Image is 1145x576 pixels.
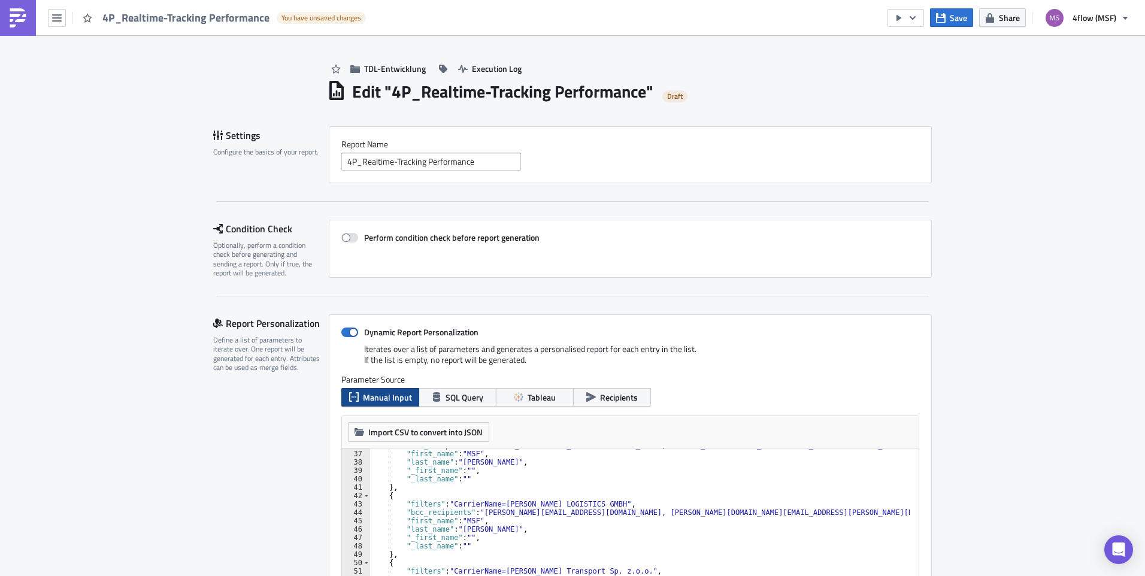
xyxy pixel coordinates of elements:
[341,344,919,374] div: Iterates over a list of parameters and generates a personalised report for each entry in the list...
[342,492,370,500] div: 42
[1104,535,1133,564] div: Open Intercom Messenger
[364,62,426,75] span: TDL-Entwicklung
[342,458,370,466] div: 38
[600,391,638,404] span: Recipients
[1044,8,1065,28] img: Avatar
[496,388,574,407] button: Tableau
[452,59,528,78] button: Execution Log
[1038,5,1136,31] button: 4flow (MSF)
[342,542,370,550] div: 48
[667,92,683,101] span: Draft
[979,8,1026,27] button: Share
[213,126,329,144] div: Settings
[5,44,93,54] a: [URL][DOMAIN_NAME]
[342,483,370,492] div: 41
[213,220,329,238] div: Condition Check
[573,388,651,407] button: Recipients
[5,31,572,41] p: Eine Übersicht über die Trackingrate je Tour für die letzten 6 Wochen steht hier zum Download ber...
[342,517,370,525] div: 45
[5,5,572,14] p: Hallo zusammen,
[342,475,370,483] div: 40
[344,59,432,78] button: TDL-Entwicklung
[342,567,370,575] div: 51
[363,391,412,404] span: Manual Input
[5,71,572,80] p: Sollte das Mailing nicht ankommen, wendet Sie sich bitte an [EMAIL_ADDRESS][DOMAIN_NAME].
[5,18,572,28] p: wie besprochen einmal die aktuellen Performancekennzahlen zum Thema Realtime-Tracking.
[213,335,321,372] div: Define a list of parameters to iterate over. One report will be generated for each entry. Attribu...
[364,326,478,338] strong: Dynamic Report Personalization
[472,62,522,75] span: Execution Log
[342,466,370,475] div: 39
[213,314,329,332] div: Report Personalization
[341,388,419,407] button: Manual Input
[419,388,496,407] button: SQL Query
[5,97,572,107] p: MSF Planning Team
[342,508,370,517] div: 44
[102,11,271,25] span: 4P_Realtime-Tracking Performance
[1073,11,1116,24] span: 4flow (MSF)
[368,426,483,438] span: Import CSV to convert into JSON
[5,84,572,93] p: Beste Grüße
[8,8,28,28] img: PushMetrics
[528,391,556,404] span: Tableau
[5,57,572,67] p: Sollten zusätzliche Spediteure hinzugefügt werden müssen, wendet Sie sich bitte an [EMAIL_ADDRESS...
[281,13,361,23] span: You have unsaved changes
[213,147,321,156] div: Configure the basics of your report.
[342,500,370,508] div: 43
[950,11,967,24] span: Save
[999,11,1020,24] span: Share
[364,231,540,244] strong: Perform condition check before report generation
[341,374,919,385] label: Parameter Source
[348,422,489,442] button: Import CSV to convert into JSON
[342,550,370,559] div: 49
[213,241,321,278] div: Optionally, perform a condition check before generating and sending a report. Only if true, the r...
[352,81,653,102] h1: Edit " 4P_Realtime-Tracking Performance "
[342,559,370,567] div: 50
[446,391,483,404] span: SQL Query
[342,533,370,542] div: 47
[342,450,370,458] div: 37
[341,139,919,150] label: Report Nam﻿e
[5,5,572,107] body: Rich Text Area. Press ALT-0 for help.
[930,8,973,27] button: Save
[342,525,370,533] div: 46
